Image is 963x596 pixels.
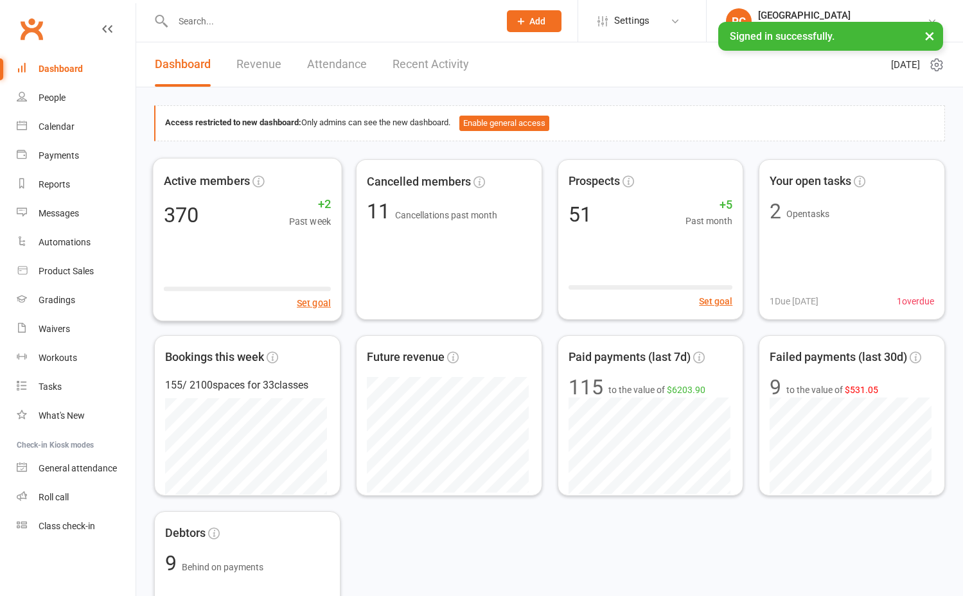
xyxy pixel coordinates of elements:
a: Gradings [17,286,136,315]
a: Dashboard [17,55,136,83]
span: Cancellations past month [395,209,497,220]
a: Messages [17,199,136,228]
a: Waivers [17,315,136,344]
span: Signed in successfully. [730,30,835,42]
div: 115 [569,377,603,398]
span: 11 [367,198,395,223]
a: General attendance kiosk mode [17,454,136,483]
div: Dashboard [39,64,83,74]
a: Clubworx [15,13,48,45]
div: Calendar [39,121,75,132]
div: Tasks [39,381,62,392]
span: [DATE] [891,57,920,73]
button: × [918,22,941,49]
div: Automations [39,237,91,247]
div: Class check-in [39,521,95,531]
span: Failed payments (last 30d) [770,348,907,367]
a: Attendance [307,42,367,87]
a: Tasks [17,372,136,401]
a: Revenue [236,42,281,87]
a: Reports [17,170,136,199]
span: +5 [685,196,732,215]
a: What's New [17,401,136,430]
div: 2 [770,201,781,222]
span: Future revenue [367,348,445,367]
div: Messages [39,208,79,218]
span: Add [529,16,545,26]
div: Workouts [39,353,77,363]
a: Recent Activity [393,42,469,87]
a: Dashboard [155,42,211,87]
div: Product Sales [39,266,94,276]
a: People [17,83,136,112]
a: Class kiosk mode [17,512,136,541]
span: Open tasks [786,209,829,219]
input: Search... [169,12,490,30]
span: Settings [614,6,649,35]
div: PC [726,8,752,34]
button: Add [507,10,561,32]
div: 9 [770,377,781,398]
div: 155 / 2100 spaces for 33 classes [165,377,330,394]
a: Calendar [17,112,136,141]
span: Your open tasks [770,172,851,191]
span: $531.05 [845,385,878,395]
span: Past week [289,214,331,229]
span: 1 overdue [897,294,934,308]
a: Product Sales [17,257,136,286]
span: Past month [685,214,732,228]
div: People [39,92,66,103]
div: 370 [164,204,199,225]
div: Only admins can see the new dashboard. [165,116,935,131]
span: to the value of [608,383,705,397]
div: Reports [39,179,70,189]
div: Gradings [39,295,75,305]
span: Debtors [165,524,206,543]
div: [GEOGRAPHIC_DATA] [758,10,927,21]
a: Automations [17,228,136,257]
div: Waivers [39,324,70,334]
strong: Access restricted to new dashboard: [165,118,301,127]
span: Cancelled members [367,172,471,191]
div: 51 [569,204,592,225]
button: Set goal [297,295,331,310]
span: +2 [289,195,331,213]
span: $6203.90 [667,385,705,395]
button: Enable general access [459,116,549,131]
div: Pollets Martial Arts - [GEOGRAPHIC_DATA] [758,21,927,33]
span: Prospects [569,172,620,191]
span: to the value of [786,383,878,397]
span: 1 Due [DATE] [770,294,818,308]
span: Active members [164,171,250,189]
div: Roll call [39,492,69,502]
div: What's New [39,410,85,421]
span: 9 [165,551,182,575]
span: Paid payments (last 7d) [569,348,691,367]
div: Payments [39,150,79,161]
span: Bookings this week [165,348,264,367]
a: Workouts [17,344,136,372]
a: Roll call [17,483,136,512]
span: Behind on payments [182,562,263,572]
div: General attendance [39,463,117,473]
a: Payments [17,141,136,170]
button: Set goal [699,294,732,308]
